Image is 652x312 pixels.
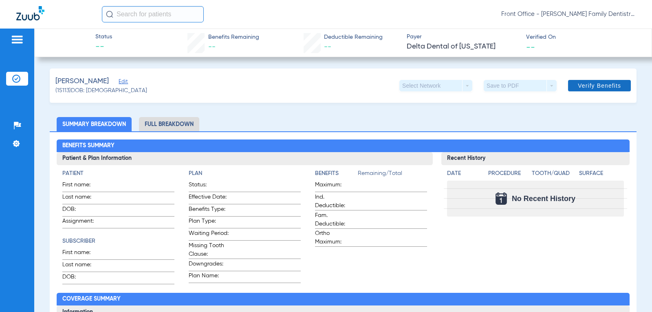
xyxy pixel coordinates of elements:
span: Effective Date: [189,193,229,204]
span: Front Office - [PERSON_NAME] Family Dentistry [501,10,636,18]
span: Benefits Remaining [208,33,259,42]
img: Zuub Logo [16,6,44,20]
span: Last name: [62,261,102,272]
app-breakdown-title: Benefits [315,169,358,181]
span: Deductible Remaining [324,33,383,42]
app-breakdown-title: Procedure [488,169,529,181]
span: [PERSON_NAME] [55,76,109,86]
span: First name: [62,181,102,192]
span: Plan Type: [189,217,229,228]
img: hamburger-icon [11,35,24,44]
img: Search Icon [106,11,113,18]
h2: Coverage Summary [57,293,629,306]
img: Calendar [496,193,507,205]
span: -- [324,43,331,51]
span: -- [526,42,535,51]
app-breakdown-title: Date [447,169,481,181]
span: Status: [189,181,229,192]
span: Assignment: [62,217,102,228]
button: Verify Benefits [568,80,631,91]
span: -- [208,43,216,51]
h4: Patient [62,169,174,178]
span: Remaining/Total [358,169,427,181]
h4: Surface [579,169,623,178]
li: Full Breakdown [139,117,199,131]
span: Downgrades: [189,260,229,271]
h4: Benefits [315,169,358,178]
span: Fam. Deductible: [315,211,355,228]
input: Search for patients [102,6,204,22]
span: Payer [407,33,519,41]
span: First name: [62,248,102,259]
span: Ind. Deductible: [315,193,355,210]
app-breakdown-title: Tooth/Quad [532,169,576,181]
h4: Plan [189,169,301,178]
h4: Subscriber [62,237,174,246]
span: Delta Dental of [US_STATE] [407,42,519,52]
h4: Date [447,169,481,178]
span: (15113) DOB: [DEMOGRAPHIC_DATA] [55,86,147,95]
span: -- [95,42,112,53]
span: Plan Name: [189,272,229,283]
span: Benefits Type: [189,205,229,216]
span: Missing Tooth Clause: [189,241,229,259]
span: Waiting Period: [189,229,229,240]
span: DOB: [62,205,102,216]
h4: Procedure [488,169,529,178]
span: Last name: [62,193,102,204]
span: DOB: [62,273,102,284]
span: Status [95,33,112,41]
h3: Patient & Plan Information [57,152,433,165]
span: Maximum: [315,181,355,192]
span: No Recent History [512,195,575,203]
h3: Recent History [441,152,629,165]
h4: Tooth/Quad [532,169,576,178]
h2: Benefits Summary [57,139,629,153]
li: Summary Breakdown [57,117,132,131]
span: Edit [119,79,126,86]
span: Ortho Maximum: [315,229,355,246]
span: Verified On [526,33,639,42]
app-breakdown-title: Surface [579,169,623,181]
span: Verify Benefits [578,82,621,89]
